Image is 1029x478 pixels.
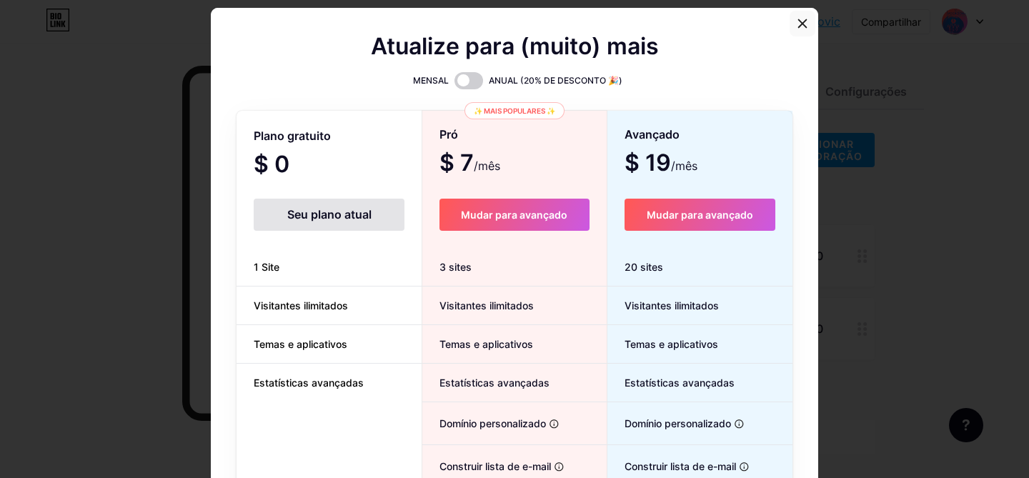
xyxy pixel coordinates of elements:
[625,299,719,312] font: Visitantes ilimitados
[439,127,458,141] font: Pró
[625,199,775,231] button: Mudar para avançado
[671,159,697,173] font: /mês
[439,338,533,350] font: Temas e aplicativos
[439,377,550,389] font: Estatísticas avançadas
[439,199,589,231] button: Mudar para avançado
[489,75,622,86] font: ANUAL (20% DE DESCONTO 🎉)
[647,209,753,221] font: Mudar para avançado
[254,338,347,350] font: Temas e aplicativos
[254,129,331,143] font: Plano gratuito
[439,261,472,273] font: 3 sites
[625,417,731,429] font: Domínio personalizado
[474,159,500,173] font: /mês
[625,261,663,273] font: 20 sites
[625,127,680,141] font: Avançado
[413,75,449,86] font: MENSAL
[625,149,671,176] font: $ 19
[254,150,289,178] font: $ 0
[625,338,718,350] font: Temas e aplicativos
[625,460,736,472] font: Construir lista de e-mail
[254,261,279,273] font: 1 Site
[254,377,364,389] font: Estatísticas avançadas
[439,149,474,176] font: $ 7
[461,209,567,221] font: Mudar para avançado
[371,32,659,60] font: Atualize para (muito) mais
[287,207,372,221] font: Seu plano atual
[439,299,534,312] font: Visitantes ilimitados
[254,299,348,312] font: Visitantes ilimitados
[474,106,555,115] font: ✨ Mais populares ✨
[439,417,546,429] font: Domínio personalizado
[625,377,735,389] font: Estatísticas avançadas
[439,460,551,472] font: Construir lista de e-mail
